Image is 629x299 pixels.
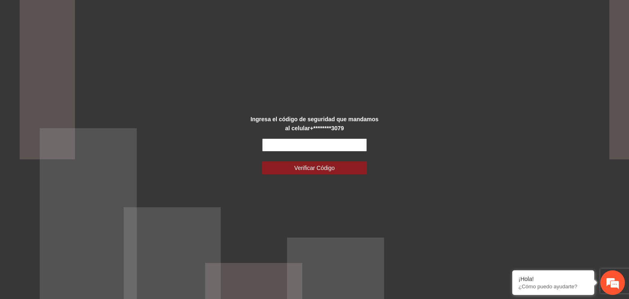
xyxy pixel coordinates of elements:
[518,276,588,282] div: ¡Hola!
[48,101,113,183] span: Estamos en línea.
[251,116,379,131] strong: Ingresa el código de seguridad que mandamos al celular +********3079
[262,161,367,174] button: Verificar Código
[4,206,156,235] textarea: Escriba su mensaje y pulse “Intro”
[134,4,154,24] div: Minimizar ventana de chat en vivo
[294,163,335,172] span: Verificar Código
[518,283,588,290] p: ¿Cómo puedo ayudarte?
[43,42,138,52] div: Chatee con nosotros ahora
